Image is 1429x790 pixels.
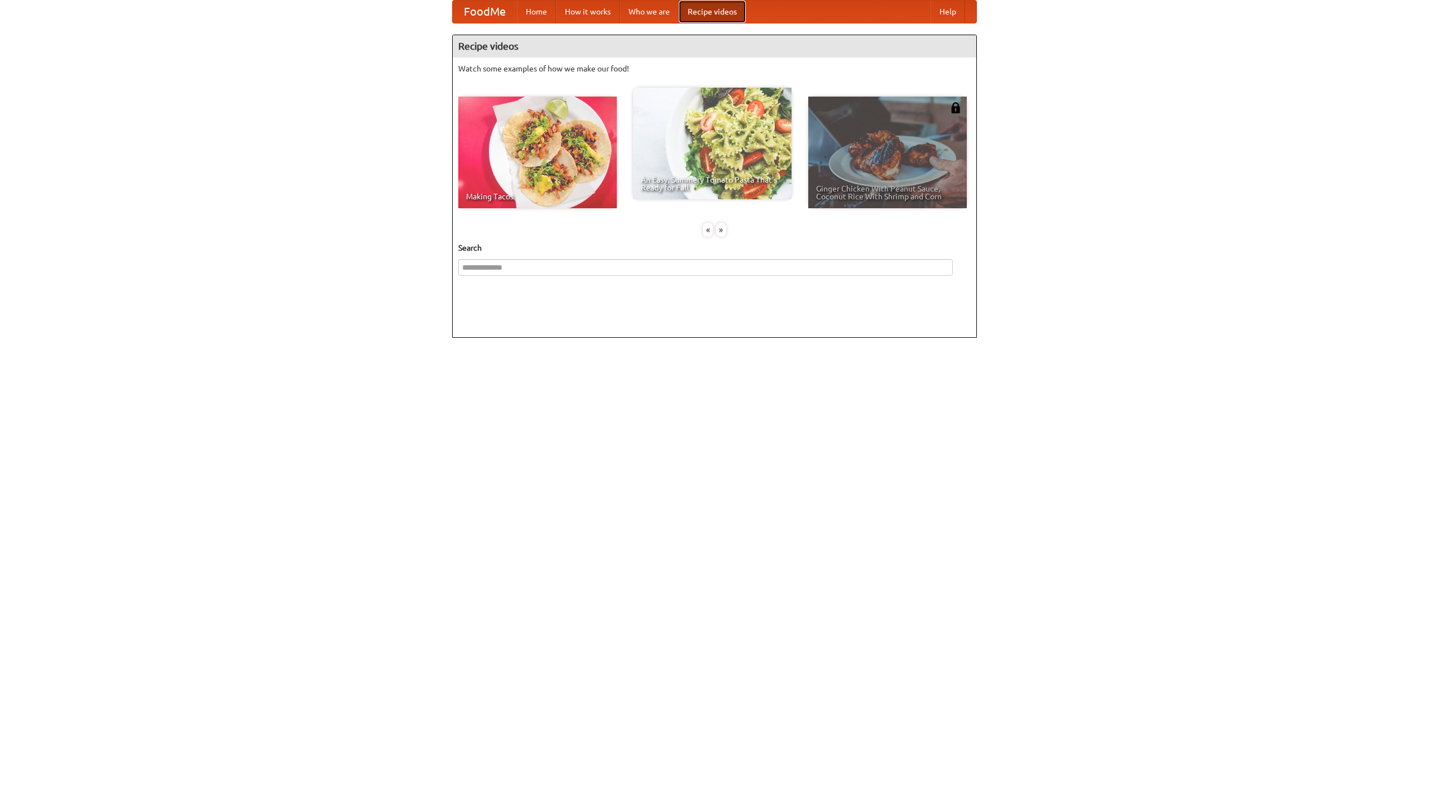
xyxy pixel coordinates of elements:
a: Home [517,1,556,23]
div: « [703,223,713,237]
h4: Recipe videos [453,35,976,58]
a: Making Tacos [458,97,617,208]
a: Recipe videos [679,1,746,23]
span: Making Tacos [466,193,609,200]
a: Help [931,1,965,23]
p: Watch some examples of how we make our food! [458,63,971,74]
a: Who we are [620,1,679,23]
img: 483408.png [950,102,961,113]
span: An Easy, Summery Tomato Pasta That's Ready for Fall [641,176,784,191]
a: An Easy, Summery Tomato Pasta That's Ready for Fall [633,88,792,199]
a: FoodMe [453,1,517,23]
div: » [716,223,726,237]
h5: Search [458,242,971,253]
a: How it works [556,1,620,23]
